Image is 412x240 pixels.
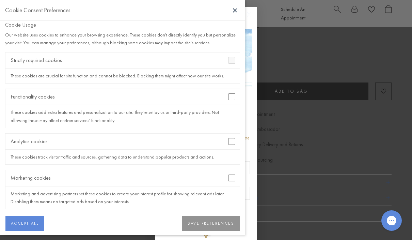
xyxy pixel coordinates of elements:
div: Marketing cookies [5,170,240,186]
iframe: Gorgias live chat messenger [378,208,405,233]
div: These cookies are crucial for site function and cannot be blocked. Blocking them might affect how... [5,69,240,83]
div: Functionality cookies [5,89,240,105]
div: These cookies track visitor traffic and sources, gathering data to understand popular products an... [5,150,240,164]
div: These cookies add extra features and personalization to our site. They're set by us or third-part... [5,105,240,127]
div: Cookie Usage [5,20,240,29]
div: Our website uses cookies to enhance your browsing experience. These cookies don't directly identi... [5,31,240,47]
button: SAVE PREFERENCES [182,216,240,231]
div: Analytics cookies [5,134,240,150]
div: Cookie Consent Preferences [5,5,70,15]
button: Close dialog [248,14,257,22]
div: Marketing and advertising partners set these cookies to create your interest profile for showing ... [5,186,240,209]
button: ACCEPT ALL [5,216,44,231]
div: Strictly required cookies [5,52,240,69]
